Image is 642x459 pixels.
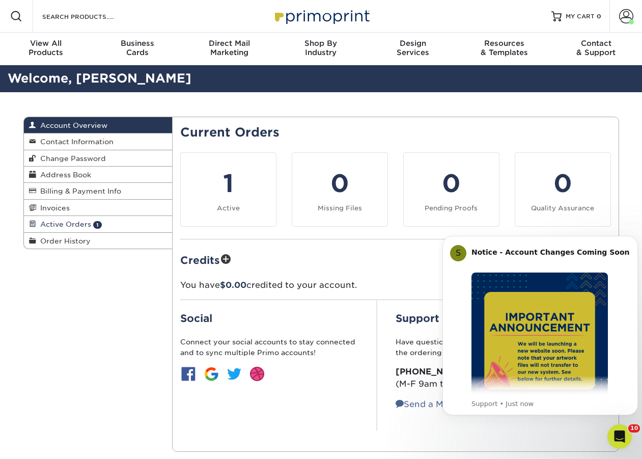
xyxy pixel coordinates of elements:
[550,39,642,57] div: & Support
[36,154,106,163] span: Change Password
[24,167,173,183] a: Address Book
[180,312,358,325] h2: Social
[396,337,611,358] p: Have question about an order or need help assistance with the ordering process? We’re here to help:
[92,39,183,48] span: Business
[459,39,550,57] div: & Templates
[180,252,611,267] h2: Credits
[550,39,642,48] span: Contact
[24,150,173,167] a: Change Password
[597,13,601,20] span: 0
[92,33,183,65] a: BusinessCards
[396,366,611,390] p: (M-F 9am to 7pm EST)
[36,171,91,179] span: Address Book
[24,233,173,249] a: Order History
[92,39,183,57] div: Cards
[292,152,388,227] a: 0 Missing Files
[180,152,276,227] a: 1 Active
[270,5,372,27] img: Primoprint
[36,220,91,228] span: Active Orders
[318,204,362,212] small: Missing Files
[220,280,246,290] span: $0.00
[367,33,459,65] a: DesignServices
[566,12,595,21] span: MY CART
[628,424,640,433] span: 10
[410,165,493,202] div: 0
[459,33,550,65] a: Resources& Templates
[550,33,642,65] a: Contact& Support
[180,366,197,382] img: btn-facebook.jpg
[187,165,270,202] div: 1
[180,279,611,291] p: You have credited to your account.
[396,399,472,409] a: Send a Message
[3,428,87,455] iframe: Google Customer Reviews
[203,366,219,382] img: btn-google.jpg
[183,39,275,48] span: Direct Mail
[396,312,611,325] h2: Support
[367,39,459,57] div: Services
[367,39,459,48] span: Design
[36,121,107,129] span: Account Overview
[396,367,479,376] strong: [PHONE_NUMBER]
[275,33,367,65] a: Shop ByIndustry
[180,337,358,358] p: Connect your social accounts to stay connected and to sync multiple Primo accounts!
[93,221,102,229] span: 1
[249,366,265,382] img: btn-dribbble.jpg
[217,204,240,212] small: Active
[24,216,173,232] a: Active Orders 1
[275,39,367,48] span: Shop By
[275,39,367,57] div: Industry
[403,152,499,227] a: 0 Pending Proofs
[24,200,173,216] a: Invoices
[425,204,478,212] small: Pending Proofs
[24,117,173,133] a: Account Overview
[36,237,91,245] span: Order History
[226,366,242,382] img: btn-twitter.jpg
[607,424,632,449] iframe: Intercom live chat
[24,133,173,150] a: Contact Information
[180,125,611,140] h2: Current Orders
[438,221,642,431] iframe: Intercom notifications message
[41,10,141,22] input: SEARCH PRODUCTS.....
[183,39,275,57] div: Marketing
[36,138,114,146] span: Contact Information
[531,204,594,212] small: Quality Assurance
[24,183,173,199] a: Billing & Payment Info
[459,39,550,48] span: Resources
[36,187,121,195] span: Billing & Payment Info
[183,33,275,65] a: Direct MailMarketing
[521,165,604,202] div: 0
[298,165,381,202] div: 0
[36,204,70,212] span: Invoices
[515,152,611,227] a: 0 Quality Assurance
